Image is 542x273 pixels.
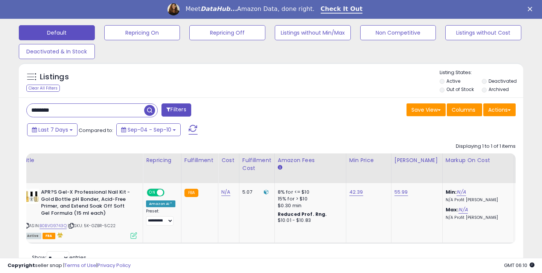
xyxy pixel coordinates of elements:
div: Markup on Cost [446,156,511,164]
button: Columns [447,103,482,116]
div: [PERSON_NAME] [394,156,439,164]
button: Filters [161,103,191,117]
button: Last 7 Days [27,123,78,136]
small: Amazon Fees. [278,164,282,171]
a: N/A [457,188,466,196]
label: Active [446,78,460,84]
button: Deactivated & In Stock [19,44,95,59]
img: Profile image for Georgie [167,3,180,15]
div: Displaying 1 to 1 of 1 items [456,143,516,150]
span: Show: entries [32,254,86,261]
span: Compared to: [79,127,113,134]
b: Min: [446,188,457,196]
div: 5.07 [242,189,269,196]
p: N/A Profit [PERSON_NAME] [446,215,508,220]
a: N/A [221,188,230,196]
span: All listings currently available for purchase on Amazon [24,233,41,239]
i: DataHub... [201,5,237,12]
div: Close [528,7,535,11]
label: Archived [489,86,509,93]
img: 41Gj5gp1OgL._SL40_.jpg [24,189,39,204]
a: Terms of Use [64,262,96,269]
span: ON [148,190,157,196]
button: Save View [406,103,446,116]
strong: Copyright [8,262,35,269]
div: Title [22,156,140,164]
h5: Listings [40,72,69,82]
a: Privacy Policy [97,262,131,269]
a: 55.99 [394,188,408,196]
div: Amazon Fees [278,156,343,164]
i: hazardous material [55,232,63,238]
button: Actions [483,103,516,116]
div: $10.01 - $10.83 [278,217,340,224]
a: Check It Out [321,5,363,14]
span: Sep-04 - Sep-10 [128,126,171,133]
th: The percentage added to the cost of goods (COGS) that forms the calculator for Min & Max prices. [442,153,514,183]
button: Non Competitive [360,25,436,40]
label: Deactivated [489,78,517,84]
div: Cost [221,156,236,164]
div: 8% for <= $10 [278,189,340,196]
div: 15% for > $10 [278,196,340,202]
button: Repricing Off [189,25,265,40]
div: seller snap | | [8,262,131,269]
button: Listings without Min/Max [275,25,351,40]
span: Last 7 Days [38,126,68,133]
span: | SKU: 5K-GZBR-5C22 [68,223,116,229]
span: FBA [43,233,55,239]
div: Preset: [146,209,175,226]
b: APR?S Gel-X Professional Nail Kit - Gold Bottle pH Bonder, Acid-Free Primer, and Extend Soak Off ... [41,189,132,218]
span: 2025-09-18 06:10 GMT [504,262,534,269]
div: Meet Amazon Data, done right. [186,5,315,13]
b: Reduced Prof. Rng. [278,211,327,217]
button: Sep-04 - Sep-10 [116,123,181,136]
div: Fulfillment [184,156,215,164]
a: 42.39 [349,188,363,196]
div: Amazon AI * [146,200,175,207]
label: Out of Stock [446,86,474,93]
span: Columns [452,106,475,114]
div: Min Price [349,156,388,164]
div: Repricing [146,156,178,164]
div: Clear All Filters [26,85,60,92]
a: B0BVG9743Q [40,223,67,229]
div: Fulfillment Cost [242,156,271,172]
div: $0.30 min [278,202,340,209]
button: Repricing On [104,25,180,40]
small: FBA [184,189,198,197]
a: N/A [458,206,467,214]
p: N/A Profit [PERSON_NAME] [446,197,508,203]
button: Listings without Cost [445,25,521,40]
span: OFF [163,190,175,196]
button: Default [19,25,95,40]
p: Listing States: [440,69,524,76]
b: Max: [446,206,459,213]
